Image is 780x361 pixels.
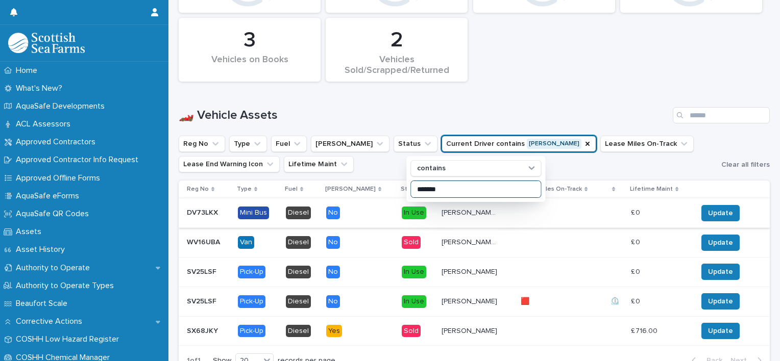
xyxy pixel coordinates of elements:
p: Status [401,184,420,195]
tr: SV25LSFSV25LSF Pick-UpDieselNoIn Use[PERSON_NAME][PERSON_NAME] £ 0£ 0 Update [179,257,770,287]
button: Current Driver [442,136,596,152]
button: Lightfoot [311,136,389,152]
p: SV25LSF [187,266,218,276]
p: 🟥 [521,295,531,306]
tr: SX68JKYSX68JKY Pick-UpDieselYesSold[PERSON_NAME][PERSON_NAME] £ 716.00£ 716.00 Update [179,316,770,346]
div: Sold [402,236,421,249]
p: Lease Miles On-Track [520,184,582,195]
p: Reg No [187,184,209,195]
span: Clear all filters [721,161,770,168]
button: Fuel [271,136,307,152]
p: £ 0 [631,266,642,276]
button: Status [394,136,437,152]
p: [PERSON_NAME] [442,295,499,306]
div: Diesel [286,236,311,249]
button: Update [701,235,740,251]
p: ⏲️ [611,295,621,306]
p: Approved Contractor Info Request [12,155,147,165]
p: Approved Offline Forms [12,173,108,183]
tr: SV25LSFSV25LSF Pick-UpDieselNoIn Use[PERSON_NAME][PERSON_NAME] 🟥🟥 ⏲️⏲️ £ 0£ 0 Update [179,287,770,316]
p: [PERSON_NAME] [442,325,499,336]
div: No [326,236,340,249]
p: Beaufort Scale [12,299,76,308]
tr: WV16UBAWV16UBA VanDieselNoSold[PERSON_NAME], [PERSON_NAME][PERSON_NAME], [PERSON_NAME] £ 0£ 0 Update [179,228,770,257]
p: Home [12,66,45,75]
p: What's New? [12,84,70,93]
button: Update [701,293,740,310]
p: WV16UBA [187,236,222,247]
h1: 🏎️ Vehicle Assets [179,108,669,123]
div: Pick-Up [238,295,265,308]
div: Vehicles on Books [196,55,303,76]
div: No [326,266,340,278]
button: Reg No [179,136,225,152]
div: No [326,295,340,308]
input: Search [673,107,770,123]
div: In Use [402,266,426,278]
div: Pick-Up [238,325,265,338]
div: Diesel [286,325,311,338]
tr: DV73LKXDV73LKX Mini BusDieselNoIn Use[PERSON_NAME], [PERSON_NAME][PERSON_NAME], [PERSON_NAME] £ 0... [179,198,770,228]
button: Lease Miles On-Track [600,136,694,152]
p: Asset History [12,245,73,254]
p: Craig Cameron, David McKie [442,236,500,247]
p: [PERSON_NAME] [442,266,499,276]
p: ACL Assessors [12,119,79,129]
div: Diesel [286,207,311,219]
p: £ 0 [631,295,642,306]
p: SX68JKY [187,325,220,336]
p: £ 0 [631,207,642,217]
p: SV25LSF [187,295,218,306]
p: COSHH Low Hazard Register [12,334,127,344]
p: [PERSON_NAME] [325,184,376,195]
p: Corrective Actions [12,317,90,326]
div: 2 [343,28,450,53]
div: Sold [402,325,421,338]
div: Vehicles Sold/Scrapped/Returned [343,55,450,76]
span: Update [708,267,733,277]
button: Clear all filters [717,157,770,172]
p: Assets [12,227,50,237]
p: AquaSafe QR Codes [12,209,97,219]
div: Van [238,236,254,249]
p: Lifetime Maint [630,184,673,195]
p: Cameron Cowie, Daniel Anderson [442,207,500,217]
p: Fuel [285,184,298,195]
button: Update [701,264,740,280]
p: Authority to Operate Types [12,281,122,291]
div: 3 [196,28,303,53]
p: contains [417,164,446,173]
p: AquaSafe Developments [12,101,113,111]
p: Type [237,184,252,195]
p: Approved Contractors [12,137,104,147]
p: AquaSafe eForms [12,191,87,201]
button: Update [701,323,740,339]
button: Lifetime Maint [284,156,354,172]
p: £ 0 [631,236,642,247]
span: Update [708,296,733,306]
div: Diesel [286,295,311,308]
div: In Use [402,207,426,219]
p: £ 716.00 [631,325,660,336]
span: Update [708,208,733,218]
div: Yes [326,325,342,338]
p: Authority to Operate [12,263,98,273]
div: No [326,207,340,219]
div: Pick-Up [238,266,265,278]
span: Update [708,326,733,336]
button: Type [229,136,267,152]
span: Update [708,238,733,248]
div: Mini Bus [238,207,269,219]
div: In Use [402,295,426,308]
p: DV73LKX [187,207,220,217]
div: Diesel [286,266,311,278]
button: Lease End Warning Icon [179,156,280,172]
button: Update [701,205,740,221]
img: bPIBxiqnSb2ggTQWdOVV [8,33,85,53]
